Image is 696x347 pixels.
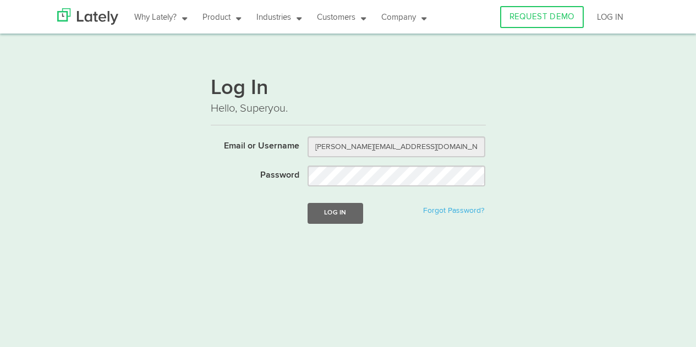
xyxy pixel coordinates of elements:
img: Lately [57,8,118,25]
h1: Log In [211,78,486,101]
a: Forgot Password? [423,207,484,214]
input: Email or Username [308,136,485,157]
button: Log In [308,203,363,223]
a: REQUEST DEMO [500,6,584,28]
p: Hello, Superyou. [211,101,486,117]
label: Password [202,166,300,182]
label: Email or Username [202,136,300,153]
